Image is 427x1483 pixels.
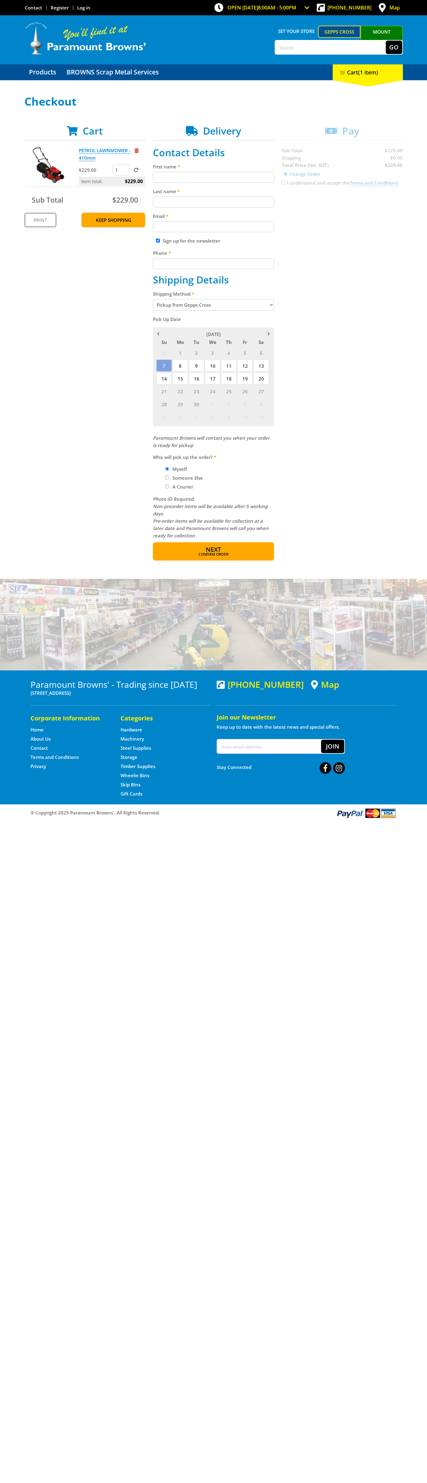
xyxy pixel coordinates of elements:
label: Myself [170,464,189,474]
div: ® Copyright 2025 Paramount Browns'. All Rights Reserved. [24,807,403,819]
span: 4 [253,398,269,410]
span: 3 [237,398,253,410]
span: 3 [205,347,220,359]
span: 8:00am - 5:00pm [258,4,296,11]
span: $229.00 [112,195,138,205]
a: Print [24,213,56,227]
p: [STREET_ADDRESS] [31,689,211,697]
a: Go to the Products page [24,64,61,80]
span: 23 [189,385,204,397]
a: Go to the Skip Bins page [121,781,140,788]
label: Who will pick up the order? [153,453,274,461]
a: Go to the Hardware page [121,727,142,733]
a: Go to the Home page [31,727,44,733]
span: 12 [237,359,253,372]
a: Go to the Contact page [25,5,42,11]
em: Photo ID Required. Non-preorder items will be available after 5 working days Pre-order items will... [153,496,269,539]
h2: Contact Details [153,147,274,158]
a: PETROL LAWNMOWER - 410mm [79,147,131,161]
span: 21 [156,385,172,397]
span: 6 [172,411,188,423]
input: Please select who will pick up the order. [165,476,169,480]
button: Join [321,740,344,753]
em: Paramount Browns will contact you when your order is ready for pickup [153,435,270,448]
span: Confirm order [166,553,261,556]
a: Go to the BROWNS Scrap Metal Services page [62,64,163,80]
span: 4 [221,347,237,359]
a: Go to the Privacy page [31,763,46,770]
input: Your email address [217,740,321,753]
span: 7 [156,359,172,372]
span: 20 [253,372,269,384]
span: 13 [253,359,269,372]
a: View a map of Gepps Cross location [311,680,339,690]
button: Next Confirm order [153,542,274,561]
label: First name [153,163,274,170]
span: 9 [189,359,204,372]
span: 11 [221,359,237,372]
span: 24 [205,385,220,397]
span: 8 [172,359,188,372]
h5: Categories [121,714,198,723]
span: 18 [221,372,237,384]
a: Gepps Cross [318,26,360,38]
a: Go to the registration page [51,5,69,11]
h3: Paramount Browns' - Trading since [DATE] [31,680,211,689]
span: Fr [237,338,253,346]
span: 8 [205,411,220,423]
span: (1 item) [358,69,378,76]
span: Tu [189,338,204,346]
span: 10 [205,359,220,372]
a: Go to the About Us page [31,736,51,742]
h5: Join our Newsletter [217,713,397,722]
p: $229.00 [79,166,111,174]
label: Pick Up Date [153,316,274,323]
a: Go to the Machinery page [121,736,144,742]
span: 27 [253,385,269,397]
span: Th [221,338,237,346]
span: 5 [237,347,253,359]
button: Go [386,41,402,54]
a: Go to the Storage page [121,754,137,760]
h5: Corporate Information [31,714,108,723]
span: 2 [189,347,204,359]
label: Email [153,212,274,220]
span: 10 [237,411,253,423]
a: Go to the Timber Supplies page [121,763,155,770]
span: We [205,338,220,346]
span: Sub Total [32,195,63,205]
label: Shipping Method [153,290,274,298]
a: Go to the Terms and Conditions page [31,754,79,760]
span: 19 [237,372,253,384]
img: Paramount Browns' [24,21,147,55]
span: 31 [156,347,172,359]
a: Log in [77,5,90,11]
div: [PHONE_NUMBER] [217,680,304,689]
h1: Checkout [24,96,403,108]
span: 16 [189,372,204,384]
label: Last name [153,188,274,195]
img: PETROL LAWNMOWER - 410mm [30,147,67,183]
input: Please select who will pick up the order. [165,485,169,489]
span: 2 [221,398,237,410]
span: $229.00 [125,177,143,186]
span: Sa [253,338,269,346]
select: Please select a shipping method. [153,299,274,311]
span: 25 [221,385,237,397]
img: PayPal, Mastercard, Visa accepted [336,807,397,819]
span: 9 [221,411,237,423]
a: Go to the Gift Cards page [121,791,142,797]
input: Please enter your first name. [153,172,274,183]
input: Please enter your last name. [153,197,274,207]
span: Next [206,545,221,554]
span: 22 [172,385,188,397]
input: Please enter your email address. [153,221,274,232]
input: Search [275,41,386,54]
a: Go to the Wheelie Bins page [121,772,149,779]
a: Go to the Steel Supplies page [121,745,151,751]
a: Go to the Contact page [31,745,48,751]
span: 26 [237,385,253,397]
div: Cart [333,64,403,80]
span: 1 [205,398,220,410]
a: Mount [PERSON_NAME] [360,26,403,49]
